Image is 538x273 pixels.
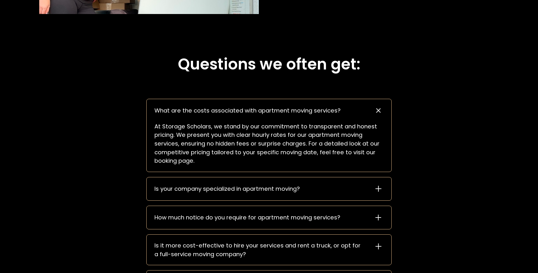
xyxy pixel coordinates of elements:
p: At Storage Scholars, we stand by our commitment to transparent and honest pricing. We present you... [154,122,384,165]
div: How much notice do you require for apartment moving services? [154,213,340,222]
div: Is it more cost-effective to hire your services and rent a truck, or opt for a full-service movin... [154,241,366,258]
div: Is your company specialized in apartment moving? [154,184,300,193]
div: What are the costs associated with apartment moving services? [154,106,341,115]
h2: Questions we often get: [146,55,391,73]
